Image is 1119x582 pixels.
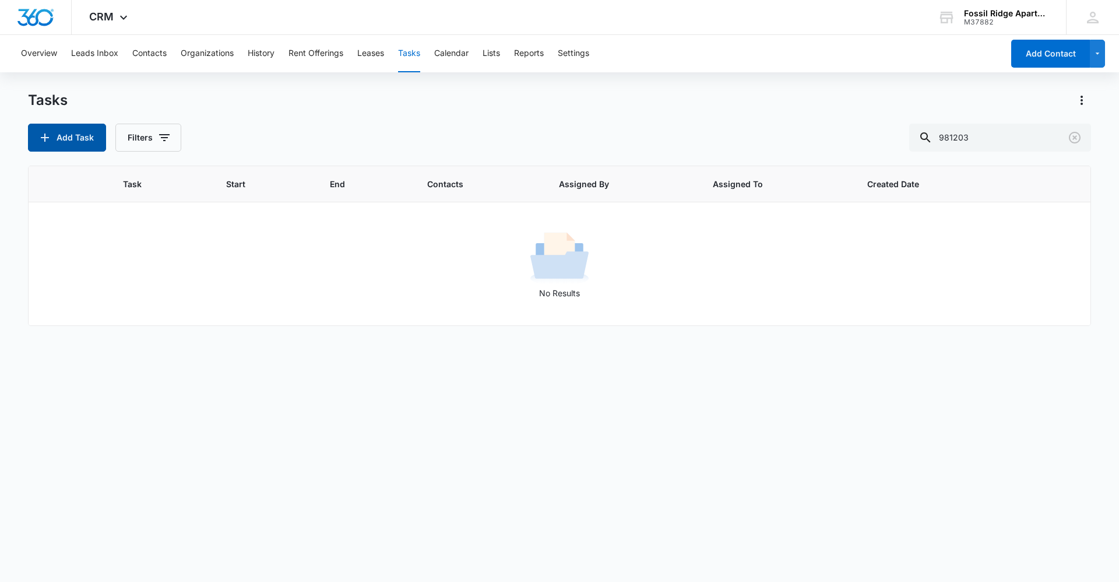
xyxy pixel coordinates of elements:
[288,35,343,72] button: Rent Offerings
[427,178,514,190] span: Contacts
[248,35,275,72] button: History
[398,35,420,72] button: Tasks
[123,178,181,190] span: Task
[181,35,234,72] button: Organizations
[28,92,68,109] h1: Tasks
[483,35,500,72] button: Lists
[29,287,1090,299] p: No Results
[21,35,57,72] button: Overview
[713,178,822,190] span: Assigned To
[434,35,469,72] button: Calendar
[226,178,285,190] span: Start
[1065,128,1084,147] button: Clear
[330,178,382,190] span: End
[558,35,589,72] button: Settings
[514,35,544,72] button: Reports
[530,229,589,287] img: No Results
[71,35,118,72] button: Leads Inbox
[28,124,106,152] button: Add Task
[964,18,1049,26] div: account id
[909,124,1091,152] input: Search Tasks
[357,35,384,72] button: Leases
[867,178,979,190] span: Created Date
[964,9,1049,18] div: account name
[1011,40,1090,68] button: Add Contact
[559,178,668,190] span: Assigned By
[115,124,181,152] button: Filters
[1072,91,1091,110] button: Actions
[89,10,114,23] span: CRM
[132,35,167,72] button: Contacts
